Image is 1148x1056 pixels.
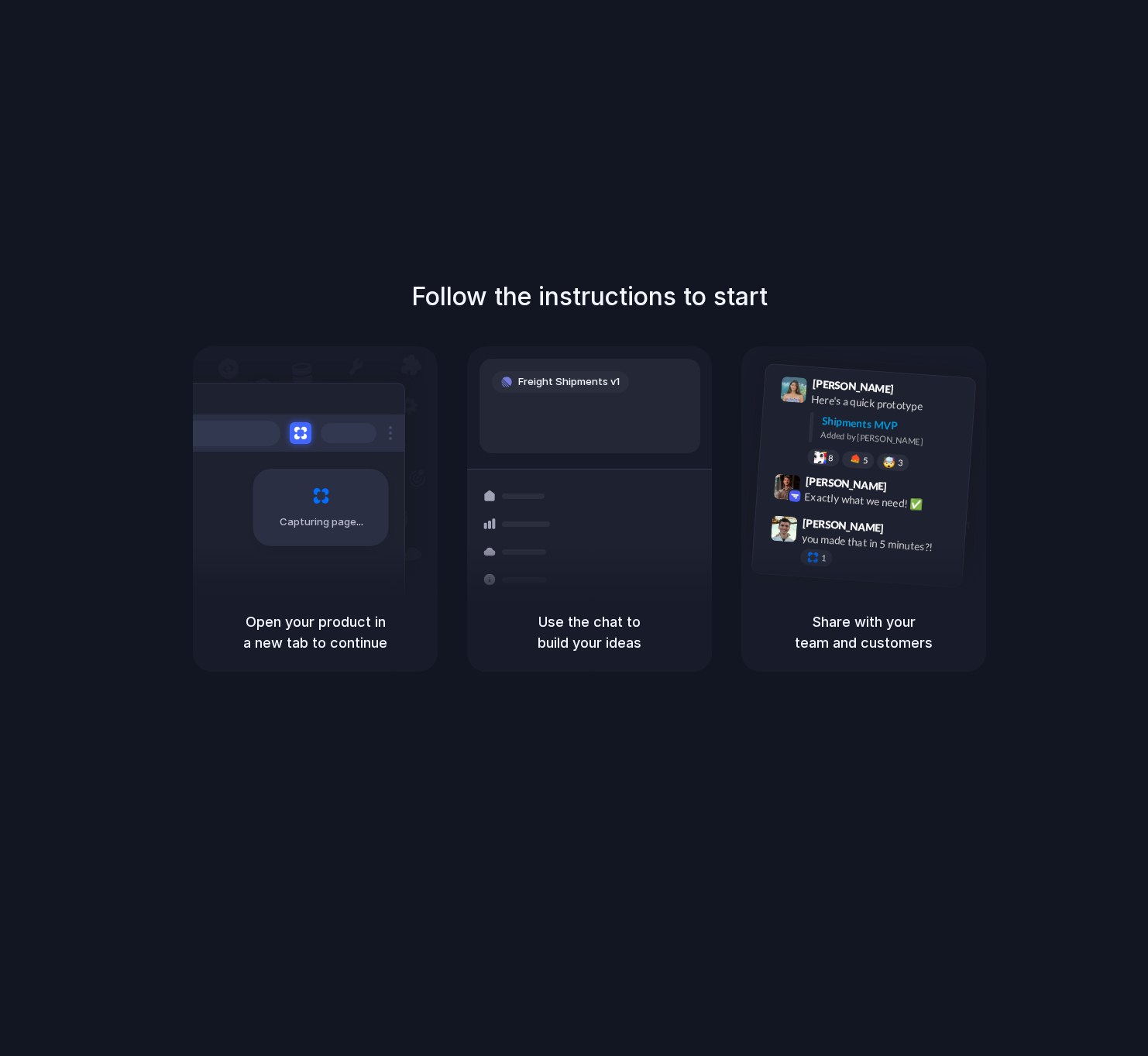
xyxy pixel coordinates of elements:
div: Added by [PERSON_NAME] [820,428,963,451]
h5: Use the chat to build your ideas [486,611,693,653]
div: Exactly what we need! ✅ [804,489,959,515]
h5: Open your product in a new tab to continue [211,611,419,653]
span: 5 [863,456,868,465]
h5: Share with your team and customers [760,611,968,653]
div: 🤯 [883,457,896,469]
span: [PERSON_NAME] [805,473,887,495]
span: 8 [828,454,834,463]
span: [PERSON_NAME] [812,375,894,397]
span: 9:47 AM [888,522,920,541]
span: 1 [821,554,827,562]
span: 9:42 AM [892,480,923,499]
span: 9:41 AM [899,383,930,401]
div: Here's a quick prototype [811,391,966,418]
span: Capturing page [280,514,366,530]
div: Shipments MVP [821,413,964,439]
div: you made that in 5 minutes?! [801,531,956,557]
span: Freight Shipments v1 [518,374,620,390]
span: [PERSON_NAME] [803,514,885,537]
span: 3 [898,459,903,467]
h1: Follow the instructions to start [411,278,768,315]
